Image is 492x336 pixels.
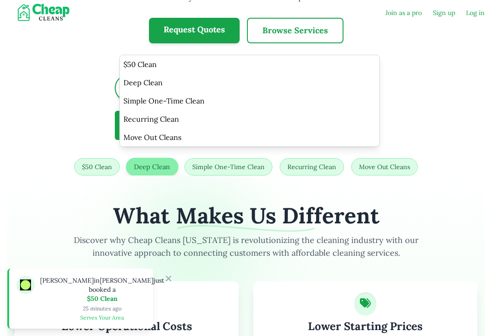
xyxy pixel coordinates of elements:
[120,55,379,73] div: $50 Clean
[120,128,379,146] div: Move Out Cleans
[20,279,31,290] img: Activity indicator
[120,73,379,92] div: Deep Clean
[184,158,272,176] button: Simple One-Time Clean
[40,305,164,312] p: 25 minutes ago
[40,276,164,294] p: [PERSON_NAME] in [PERSON_NAME] just booked a
[126,158,179,176] button: Deep Clean
[74,158,120,176] button: $50 Clean
[120,110,379,128] div: Recurring Clean
[40,294,164,303] p: $50 Clean
[308,319,423,334] h3: Lower Starting Prices
[71,234,421,259] p: Discover why Cheap Cleans [US_STATE] is revolutionizing the cleaning industry with our innovative...
[120,92,379,110] div: Simple One-Time Clean
[351,158,418,176] button: Move Out Cleans
[15,205,477,227] h2: What Makes Us Different
[466,8,485,17] a: Log in
[433,8,455,17] a: Sign up
[149,18,240,43] a: Request Quotes
[280,158,344,176] button: Recurring Clean
[247,18,343,43] a: Browse Services
[385,8,422,17] a: Join as a pro
[7,4,83,22] img: Cheap Cleans Florida
[164,274,173,283] button: Close notification
[40,314,164,321] p: Serves Your Area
